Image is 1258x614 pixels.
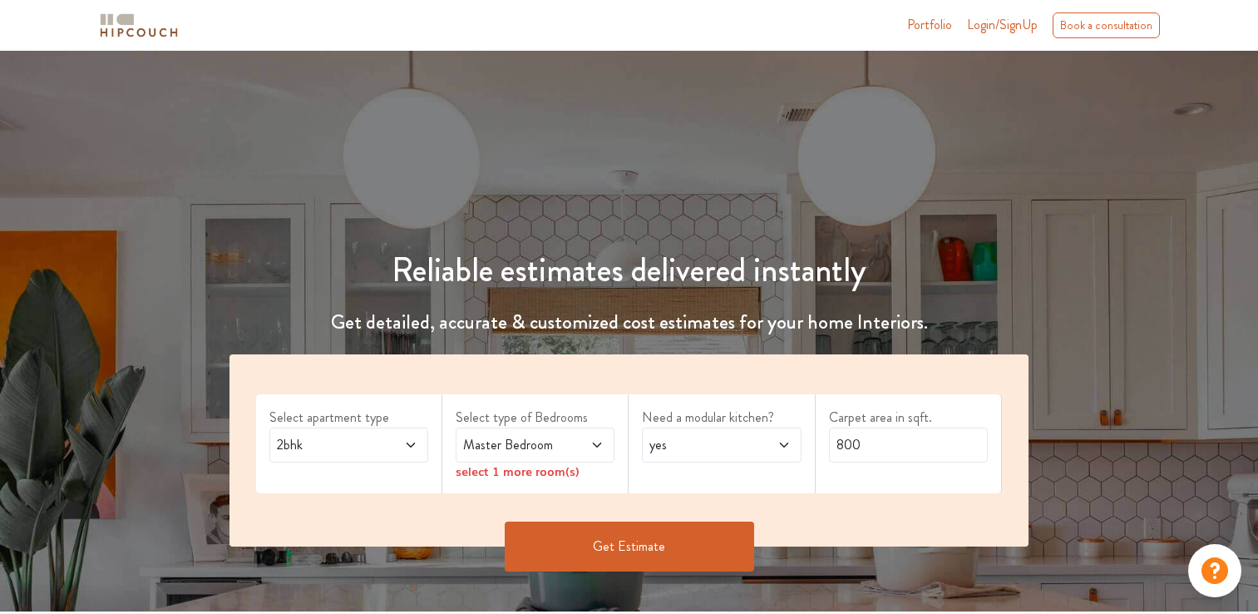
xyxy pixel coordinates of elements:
[1053,12,1160,38] div: Book a consultation
[269,408,428,428] label: Select apartment type
[460,435,568,455] span: Master Bedroom
[456,463,614,480] div: select 1 more room(s)
[642,408,801,428] label: Need a modular kitchen?
[505,522,754,572] button: Get Estimate
[646,435,754,455] span: yes
[220,310,1038,334] h4: Get detailed, accurate & customized cost estimates for your home Interiors.
[829,408,988,428] label: Carpet area in sqft.
[97,7,180,44] span: logo-horizontal.svg
[829,428,988,463] input: Enter area sqft
[967,15,1038,34] span: Login/SignUp
[456,408,614,428] label: Select type of Bedrooms
[97,11,180,40] img: logo-horizontal.svg
[907,15,952,35] a: Portfolio
[274,435,382,455] span: 2bhk
[220,250,1038,290] h1: Reliable estimates delivered instantly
